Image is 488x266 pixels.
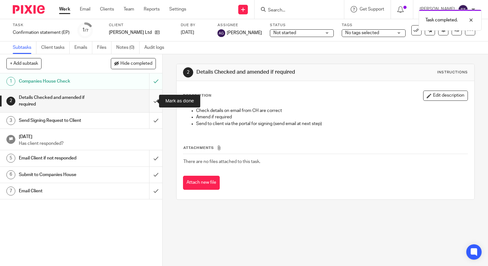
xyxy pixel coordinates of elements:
div: 3 [6,116,15,125]
button: Hide completed [111,58,156,69]
span: Attachments [183,146,214,150]
label: Task [13,23,70,28]
a: Subtasks [13,41,36,54]
div: 1 [6,77,15,86]
h1: Companies House Check [19,77,102,86]
span: No tags selected [345,31,379,35]
div: Instructions [437,70,468,75]
div: 2 [6,97,15,106]
span: [PERSON_NAME] [227,30,262,36]
p: Has client responded? [19,140,156,147]
a: Emails [74,41,92,54]
p: Check details on email from CH are correct [196,107,468,114]
p: Send to client via the portal for signing (send email at next step) [196,121,468,127]
div: 5 [6,154,15,163]
a: Audit logs [144,41,169,54]
h1: Details Checked and amended if required [196,69,339,76]
h1: Submit to Companies House [19,170,102,180]
button: Edit description [423,91,468,101]
a: Client tasks [41,41,70,54]
button: Attach new file [183,176,220,190]
label: Client [109,23,173,28]
label: Due by [181,23,210,28]
a: Email [80,6,90,12]
img: svg%3E [217,29,225,37]
div: Confirmation statement (EP) [13,29,70,36]
p: Task completed. [425,17,458,23]
a: Clients [100,6,114,12]
a: Team [124,6,134,12]
a: Notes (0) [116,41,140,54]
button: + Add subtask [6,58,42,69]
span: [DATE] [181,30,194,35]
h1: Send Signing Request to Client [19,116,102,125]
h1: Email Client [19,186,102,196]
div: 6 [6,170,15,179]
a: Settings [169,6,186,12]
small: /7 [85,29,88,32]
p: Description [183,93,211,98]
span: Hide completed [120,61,152,66]
span: There are no files attached to this task. [183,159,260,164]
label: Assignee [217,23,262,28]
a: Work [59,6,70,12]
h1: Email Client if not responded [19,153,102,163]
div: 1 [82,26,88,34]
span: Not started [273,31,296,35]
a: Files [97,41,111,54]
p: Amend if required [196,114,468,120]
a: Reports [144,6,160,12]
div: 2 [183,67,193,78]
h1: [DATE] [19,132,156,140]
div: 7 [6,187,15,196]
h1: Details Checked and amended if required [19,93,102,109]
p: [PERSON_NAME] Ltd [109,29,152,36]
img: Pixie [13,5,45,14]
img: svg%3E [458,4,468,15]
